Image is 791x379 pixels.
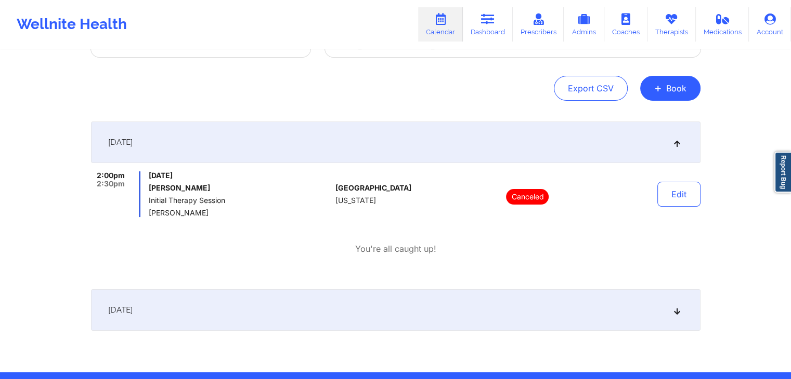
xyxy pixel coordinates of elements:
[604,7,647,42] a: Coaches
[149,209,331,217] span: [PERSON_NAME]
[149,171,331,180] span: [DATE]
[564,7,604,42] a: Admins
[654,85,662,91] span: +
[355,243,436,255] p: You're all caught up!
[640,76,701,101] button: +Book
[554,76,628,101] button: Export CSV
[97,171,125,180] span: 2:00pm
[108,137,133,147] span: [DATE]
[774,152,791,193] a: Report Bug
[647,7,696,42] a: Therapists
[149,184,331,192] h6: [PERSON_NAME]
[418,7,463,42] a: Calendar
[463,7,513,42] a: Dashboard
[97,180,125,188] span: 2:30pm
[335,196,376,205] span: [US_STATE]
[749,7,791,42] a: Account
[108,305,133,315] span: [DATE]
[506,189,549,205] p: Canceled
[513,7,564,42] a: Prescribers
[657,182,701,207] button: Edit
[335,184,411,192] span: [GEOGRAPHIC_DATA]
[696,7,749,42] a: Medications
[149,196,331,205] span: Initial Therapy Session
